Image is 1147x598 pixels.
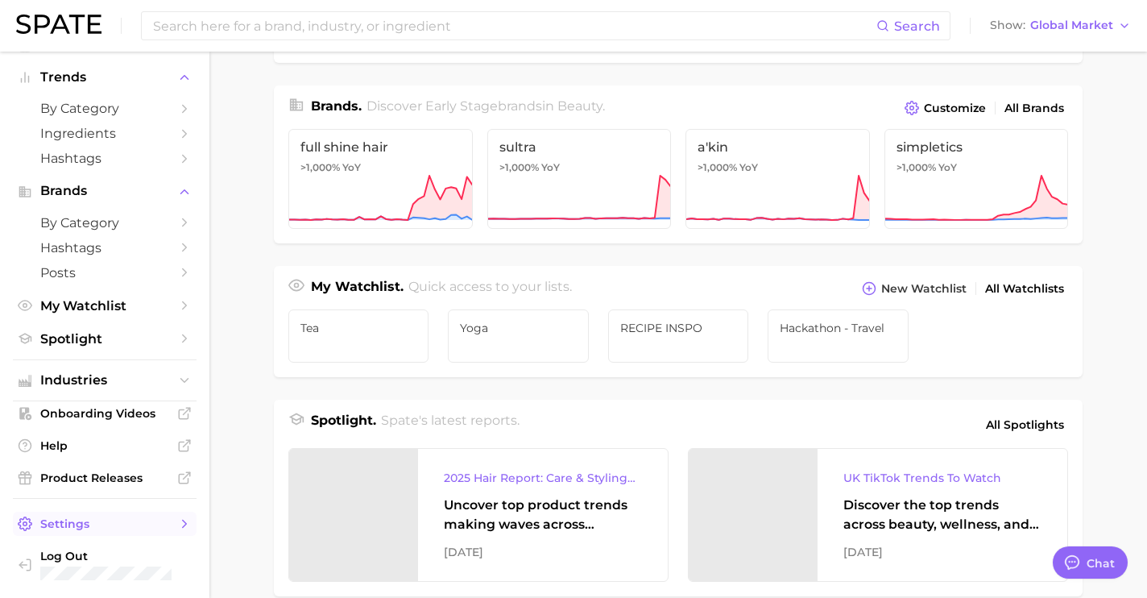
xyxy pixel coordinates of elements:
span: Ingredients [40,126,169,141]
span: >1,000% [896,161,936,173]
div: Discover the top trends across beauty, wellness, and personal care on TikTok [GEOGRAPHIC_DATA]. [843,496,1041,534]
span: YoY [541,161,560,174]
a: All Spotlights [982,411,1068,438]
a: full shine hair>1,000% YoY [288,129,473,229]
span: yoga [460,322,576,334]
h2: Quick access to your lists. [408,277,572,300]
span: YoY [938,161,957,174]
span: Log Out [40,549,184,563]
h1: My Watchlist. [311,277,404,300]
button: New Watchlist [858,277,971,300]
a: sultra>1,000% YoY [487,129,672,229]
span: simpletics [896,139,1057,155]
span: Hackathon - Travel [780,322,896,334]
button: Trends [13,65,197,89]
a: by Category [13,210,197,235]
input: Search here for a brand, industry, or ingredient [151,12,876,39]
span: Hashtags [40,240,169,255]
a: Settings [13,512,197,536]
span: Settings [40,517,169,531]
a: Hashtags [13,146,197,171]
a: by Category [13,96,197,121]
a: Tea [288,309,429,363]
h2: Spate's latest reports. [381,411,520,438]
button: ShowGlobal Market [986,15,1135,36]
span: YoY [342,161,361,174]
span: >1,000% [499,161,539,173]
span: by Category [40,101,169,116]
div: Uncover top product trends making waves across platforms — along with key insights into benefits,... [444,496,642,534]
span: >1,000% [300,161,340,173]
a: UK TikTok Trends To WatchDiscover the top trends across beauty, wellness, and personal care on Ti... [688,448,1068,582]
a: My Watchlist [13,293,197,318]
img: SPATE [16,15,101,34]
span: Help [40,438,169,453]
span: All Spotlights [986,415,1064,434]
div: UK TikTok Trends To Watch [843,468,1041,488]
a: Spotlight [13,326,197,351]
a: Hashtags [13,235,197,260]
span: Show [990,21,1025,30]
span: All Brands [1004,102,1064,115]
span: Product Releases [40,471,169,485]
span: YoY [739,161,758,174]
div: [DATE] [444,542,642,562]
span: Spotlight [40,331,169,347]
span: Hashtags [40,151,169,166]
span: Industries [40,373,169,388]
div: [DATE] [843,542,1041,562]
a: Posts [13,260,197,285]
div: 2025 Hair Report: Care & Styling Products [444,468,642,488]
span: full shine hair [300,139,461,155]
span: Discover Early Stage brands in . [366,98,605,114]
span: RECIPE INSPO [620,322,736,334]
a: Product Releases [13,466,197,490]
a: Hackathon - Travel [768,309,908,363]
a: Onboarding Videos [13,401,197,426]
span: Trends [40,70,169,85]
a: Help [13,434,197,458]
button: Customize [901,97,990,119]
a: All Brands [1000,98,1068,119]
a: yoga [448,309,588,363]
span: All Watchlists [985,282,1064,296]
span: >1,000% [698,161,737,173]
span: Brands . [311,98,362,114]
a: a'kin>1,000% YoY [685,129,870,229]
span: Search [894,19,940,34]
span: Brands [40,184,169,198]
span: Onboarding Videos [40,406,169,421]
a: Log out. Currently logged in with e-mail angeline@spate.nyc. [13,544,197,585]
span: sultra [499,139,660,155]
span: Posts [40,265,169,280]
span: Tea [300,322,416,334]
a: 2025 Hair Report: Care & Styling ProductsUncover top product trends making waves across platforms... [288,448,669,582]
button: Industries [13,368,197,392]
span: by Category [40,215,169,230]
span: a'kin [698,139,858,155]
a: RECIPE INSPO [608,309,748,363]
a: All Watchlists [981,278,1068,300]
span: New Watchlist [881,282,967,296]
button: Brands [13,179,197,203]
span: beauty [557,98,602,114]
a: simpletics>1,000% YoY [884,129,1069,229]
span: My Watchlist [40,298,169,314]
span: Global Market [1030,21,1113,30]
span: Customize [924,102,986,115]
a: Ingredients [13,121,197,146]
h1: Spotlight. [311,411,376,438]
